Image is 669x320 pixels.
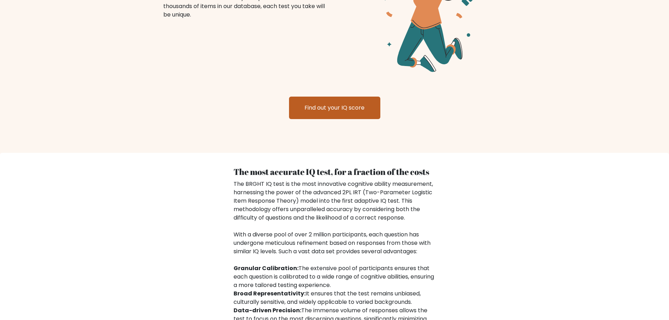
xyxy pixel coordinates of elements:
[234,167,436,177] h4: The most accurate IQ test, for a fraction of the costs
[234,306,301,314] b: Data-driven Precision:
[234,289,306,298] b: Broad Representativity:
[289,97,380,119] a: Find out your IQ score
[234,264,299,272] b: Granular Calibration:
